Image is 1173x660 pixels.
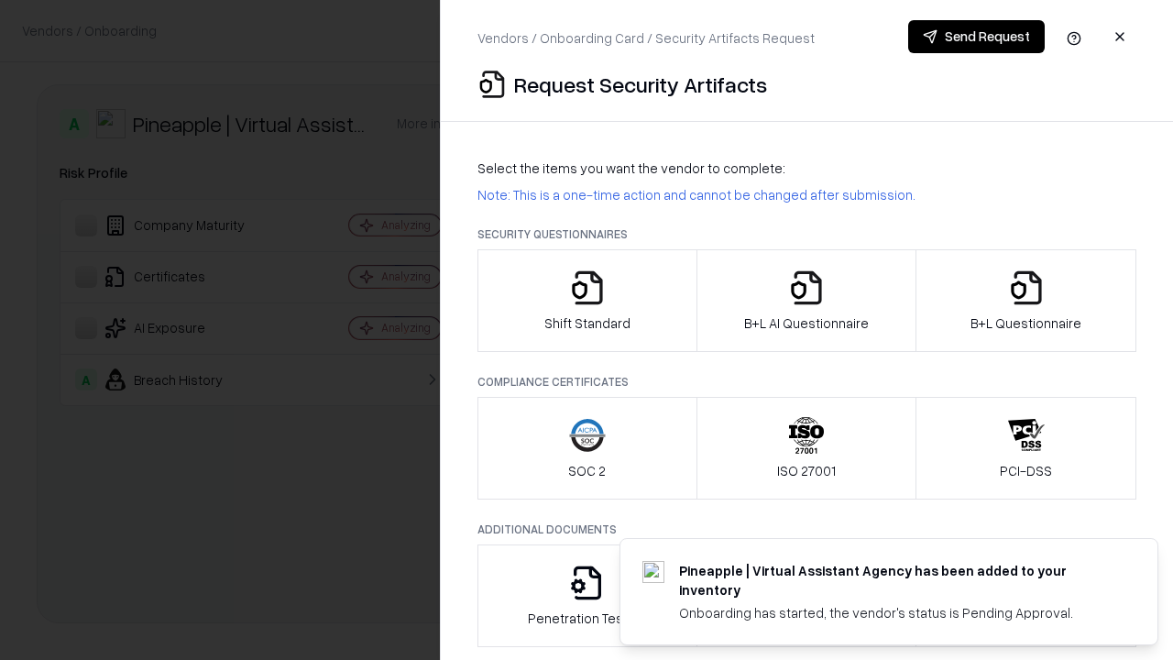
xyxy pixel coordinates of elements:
[696,397,917,500] button: ISO 27001
[477,397,697,500] button: SOC 2
[477,374,1136,390] p: Compliance Certificates
[915,397,1136,500] button: PCI-DSS
[908,20,1045,53] button: Send Request
[477,28,815,48] p: Vendors / Onboarding Card / Security Artifacts Request
[528,609,646,628] p: Penetration Testing
[642,561,664,583] img: trypineapple.com
[1000,461,1052,480] p: PCI-DSS
[568,461,606,480] p: SOC 2
[915,249,1136,352] button: B+L Questionnaire
[477,185,1136,204] p: Note: This is a one-time action and cannot be changed after submission.
[777,461,836,480] p: ISO 27001
[744,313,869,333] p: B+L AI Questionnaire
[544,313,630,333] p: Shift Standard
[514,70,767,99] p: Request Security Artifacts
[477,159,1136,178] p: Select the items you want the vendor to complete:
[970,313,1081,333] p: B+L Questionnaire
[477,226,1136,242] p: Security Questionnaires
[679,561,1113,599] div: Pineapple | Virtual Assistant Agency has been added to your inventory
[477,249,697,352] button: Shift Standard
[477,544,697,647] button: Penetration Testing
[477,522,1136,537] p: Additional Documents
[679,603,1113,622] div: Onboarding has started, the vendor's status is Pending Approval.
[696,249,917,352] button: B+L AI Questionnaire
